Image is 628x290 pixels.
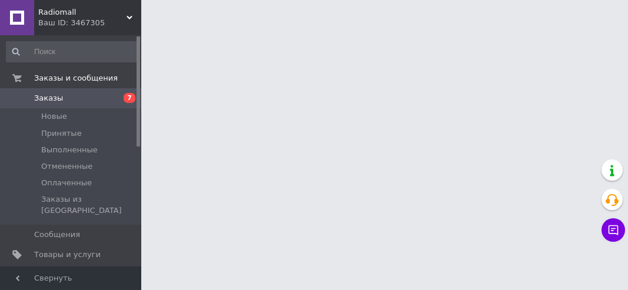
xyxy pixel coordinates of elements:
[124,93,135,103] span: 7
[41,111,67,122] span: Новые
[41,128,82,139] span: Принятые
[6,41,139,62] input: Поиск
[34,73,118,84] span: Заказы и сообщения
[41,178,92,188] span: Оплаченные
[41,194,138,215] span: Заказы из [GEOGRAPHIC_DATA]
[41,145,98,155] span: Выполненные
[602,218,625,242] button: Чат с покупателем
[38,18,141,28] div: Ваш ID: 3467305
[34,229,80,240] span: Сообщения
[41,161,92,172] span: Отмененные
[38,7,127,18] span: Radiomall
[34,249,101,260] span: Товары и услуги
[34,93,63,104] span: Заказы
